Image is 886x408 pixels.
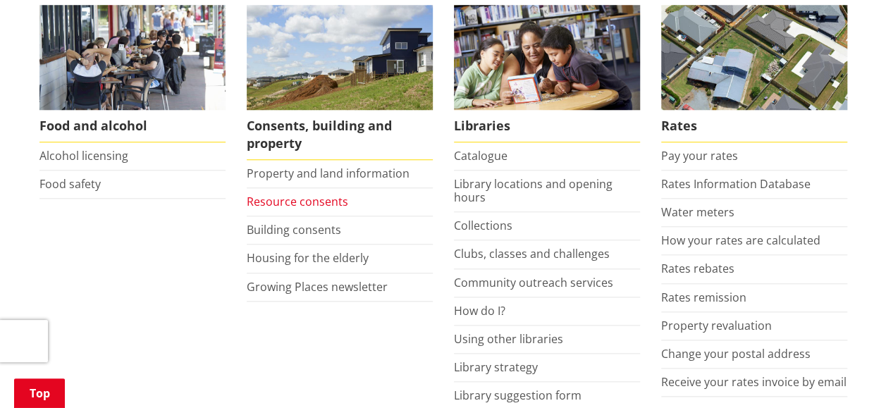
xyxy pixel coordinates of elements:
a: Receive your rates invoice by email [661,374,847,390]
a: Property revaluation [661,318,772,333]
img: Food and Alcohol in the Waikato [39,5,226,110]
a: Rates remission [661,290,746,305]
a: Clubs, classes and challenges [454,246,610,261]
a: Using other libraries [454,331,563,347]
img: Waikato District Council libraries [454,5,640,110]
a: Library strategy [454,359,538,375]
a: Catalogue [454,148,507,163]
a: Top [14,378,65,408]
a: Rates rebates [661,261,734,276]
a: Alcohol licensing [39,148,128,163]
span: Food and alcohol [39,110,226,142]
span: Rates [661,110,847,142]
a: Food safety [39,176,101,192]
a: Pay your rates online Rates [661,5,847,142]
iframe: Messenger Launcher [821,349,872,400]
span: Libraries [454,110,640,142]
a: Community outreach services [454,275,613,290]
a: Resource consents [247,194,348,209]
img: Land and property thumbnail [247,5,433,110]
a: Library locations and opening hours [454,176,613,205]
a: Property and land information [247,166,410,181]
a: Housing for the elderly [247,250,369,266]
a: Growing Places newsletter [247,279,388,295]
a: Rates Information Database [661,176,811,192]
a: Library suggestion form [454,388,582,403]
a: Pay your rates [661,148,738,163]
a: Food and Alcohol in the Waikato Food and alcohol [39,5,226,142]
a: Building consents [247,222,341,237]
a: How do I? [454,303,505,319]
a: How your rates are calculated [661,233,820,248]
a: Change your postal address [661,346,811,361]
span: Consents, building and property [247,110,433,160]
a: Collections [454,218,512,233]
a: New Pokeno housing development Consents, building and property [247,5,433,160]
img: Rates-thumbnail [661,5,847,110]
a: Library membership is free to everyone who lives in the Waikato district. Libraries [454,5,640,142]
a: Water meters [661,204,734,220]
